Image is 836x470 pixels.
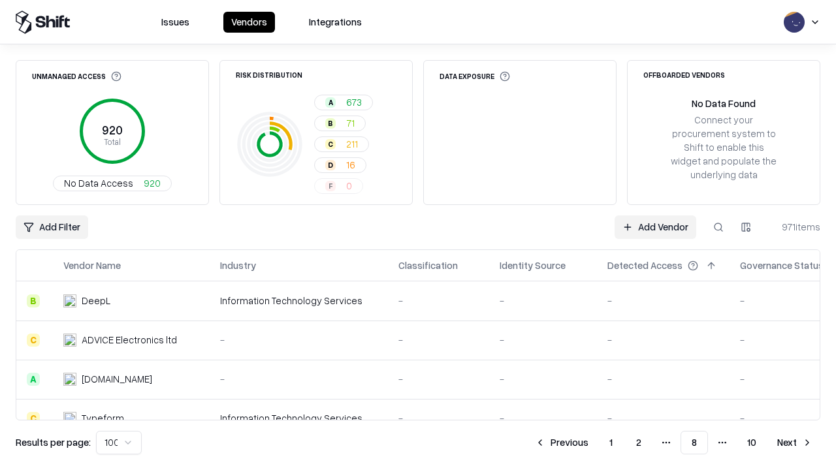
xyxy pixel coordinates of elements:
div: A [27,373,40,386]
div: DeepL [82,294,110,307]
div: Information Technology Services [220,294,378,307]
div: 971 items [768,220,820,234]
div: C [325,139,336,149]
div: - [220,333,378,347]
div: - [398,294,479,307]
button: No Data Access920 [53,176,172,191]
div: - [398,333,479,347]
div: Offboarded Vendors [643,71,725,78]
div: - [500,294,587,307]
button: A673 [314,95,373,110]
div: - [607,333,719,347]
button: 8 [681,431,708,454]
p: Results per page: [16,435,91,449]
span: 211 [346,137,358,151]
div: B [27,294,40,307]
button: 1 [599,431,623,454]
img: ADVICE Electronics ltd [63,334,76,347]
div: Information Technology Services [220,411,378,425]
button: Next [769,431,820,454]
tspan: Total [104,136,121,147]
div: No Data Found [692,97,756,110]
button: Add Filter [16,215,88,239]
div: Vendor Name [63,258,121,272]
div: - [607,372,719,386]
div: ADVICE Electronics ltd [82,333,177,347]
div: A [325,97,336,108]
img: cybersafe.co.il [63,373,76,386]
button: Integrations [301,12,370,33]
button: C211 [314,136,369,152]
div: Connect your procurement system to Shift to enable this widget and populate the underlying data [669,113,778,182]
div: D [325,160,336,170]
div: - [607,294,719,307]
div: - [500,411,587,425]
div: C [27,334,40,347]
span: 920 [144,176,161,190]
div: [DOMAIN_NAME] [82,372,152,386]
button: B71 [314,116,366,131]
div: Data Exposure [440,71,510,82]
div: - [398,411,479,425]
nav: pagination [527,431,820,454]
div: Industry [220,258,256,272]
div: Identity Source [500,258,566,272]
a: Add Vendor [615,215,696,239]
div: - [500,333,587,347]
div: - [220,372,378,386]
button: Issues [153,12,197,33]
tspan: 920 [102,123,123,137]
img: DeepL [63,294,76,307]
span: 16 [346,158,355,172]
button: 10 [737,431,767,454]
div: C [27,412,40,425]
div: - [607,411,719,425]
button: Previous [527,431,596,454]
div: - [398,372,479,386]
img: Typeform [63,412,76,425]
span: 673 [346,95,362,109]
div: - [500,372,587,386]
div: Governance Status [740,258,824,272]
button: 2 [626,431,652,454]
div: Risk Distribution [236,71,302,78]
div: Detected Access [607,258,683,272]
button: D16 [314,157,366,173]
div: Typeform [82,411,124,425]
span: 71 [346,116,355,130]
span: No Data Access [64,176,133,190]
div: Unmanaged Access [32,71,121,82]
div: B [325,118,336,129]
div: Classification [398,258,458,272]
button: Vendors [223,12,275,33]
